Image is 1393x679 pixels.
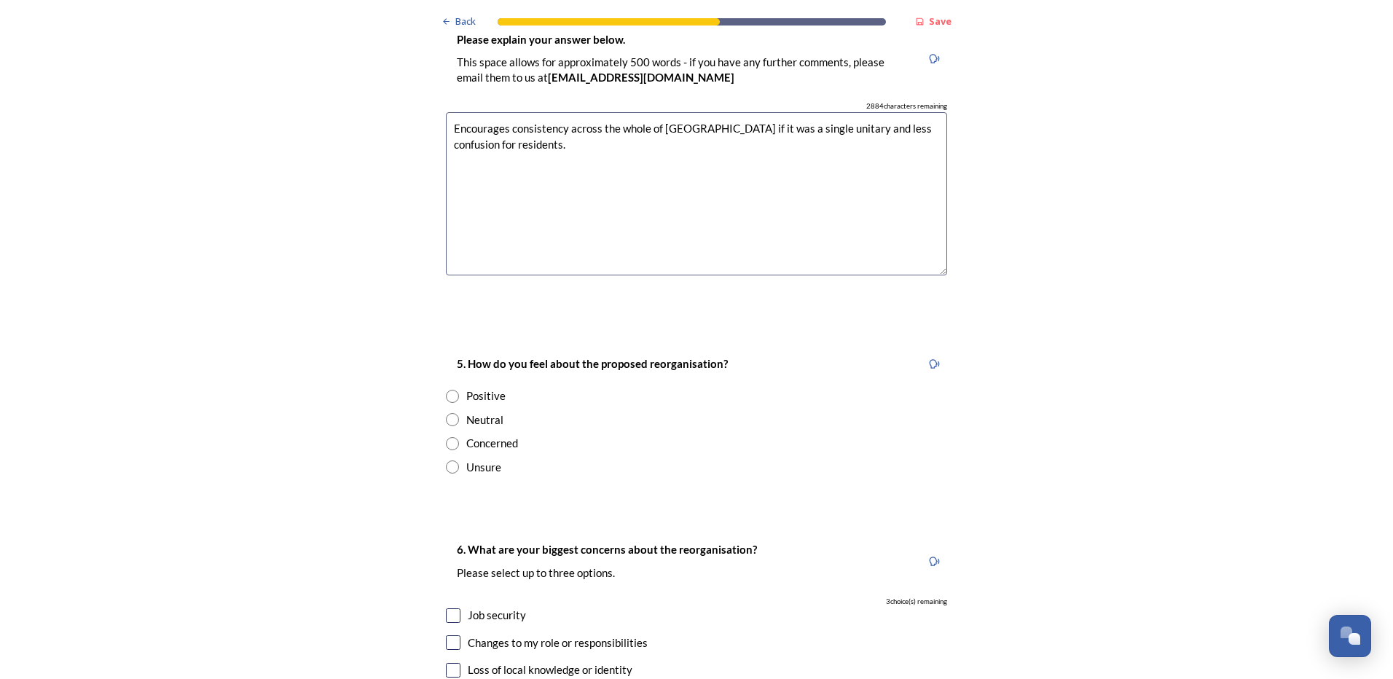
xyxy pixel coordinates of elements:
[466,412,503,428] div: Neutral
[455,15,476,28] span: Back
[1329,615,1371,657] button: Open Chat
[468,607,526,624] div: Job security
[457,357,728,370] strong: 5. How do you feel about the proposed reorganisation?
[457,33,625,46] strong: Please explain your answer below.
[548,71,734,84] strong: [EMAIL_ADDRESS][DOMAIN_NAME]
[929,15,951,28] strong: Save
[466,459,501,476] div: Unsure
[886,597,947,607] span: 3 choice(s) remaining
[457,55,910,86] p: This space allows for approximately 500 words - if you have any further comments, please email th...
[457,565,757,581] p: Please select up to three options.
[468,635,648,651] div: Changes to my role or responsibilities
[457,543,757,556] strong: 6. What are your biggest concerns about the reorganisation?
[446,112,947,276] textarea: Encourages consistency across the whole of [GEOGRAPHIC_DATA] if it was a single unitary and less ...
[466,435,518,452] div: Concerned
[466,388,506,404] div: Positive
[468,662,632,678] div: Loss of local knowledge or identity
[866,101,947,111] span: 2884 characters remaining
